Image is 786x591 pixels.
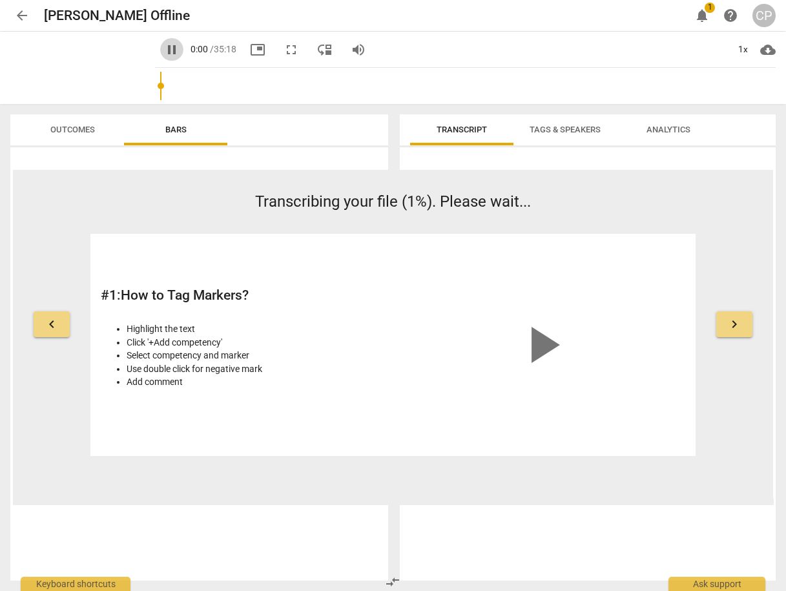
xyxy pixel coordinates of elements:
[127,322,387,336] li: Highlight the text
[284,42,299,57] span: fullscreen
[50,125,95,134] span: Outcomes
[530,125,601,134] span: Tags & Speakers
[255,192,531,211] span: Transcribing your file (1%). Please wait...
[719,4,742,27] a: Help
[44,8,190,24] h2: [PERSON_NAME] Offline
[127,336,387,349] li: Click '+Add competency'
[313,38,336,61] button: View player as separate pane
[165,125,187,134] span: Bars
[127,362,387,376] li: Use double click for negative mark
[705,3,715,13] span: 1
[280,38,303,61] button: Fullscreen
[127,349,387,362] li: Select competency and marker
[730,39,755,60] div: 1x
[646,125,690,134] span: Analytics
[437,125,487,134] span: Transcript
[690,4,714,27] button: Notifications
[210,44,236,54] span: / 35:18
[351,42,366,57] span: volume_up
[14,8,30,23] span: arrow_back
[191,44,208,54] span: 0:00
[246,38,269,61] button: Picture in picture
[164,42,180,57] span: pause
[160,38,183,61] button: Play
[760,42,776,57] span: cloud_download
[694,8,710,23] span: notifications
[385,574,400,590] span: compare_arrows
[727,316,742,332] span: keyboard_arrow_right
[723,8,738,23] span: help
[127,375,387,389] li: Add comment
[44,316,59,332] span: keyboard_arrow_left
[21,577,130,591] div: Keyboard shortcuts
[250,42,265,57] span: picture_in_picture
[347,38,370,61] button: Volume
[511,314,573,376] span: play_arrow
[752,4,776,27] button: CP
[101,287,387,304] h2: # 1 : How to Tag Markers?
[317,42,333,57] span: move_down
[668,577,765,591] div: Ask support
